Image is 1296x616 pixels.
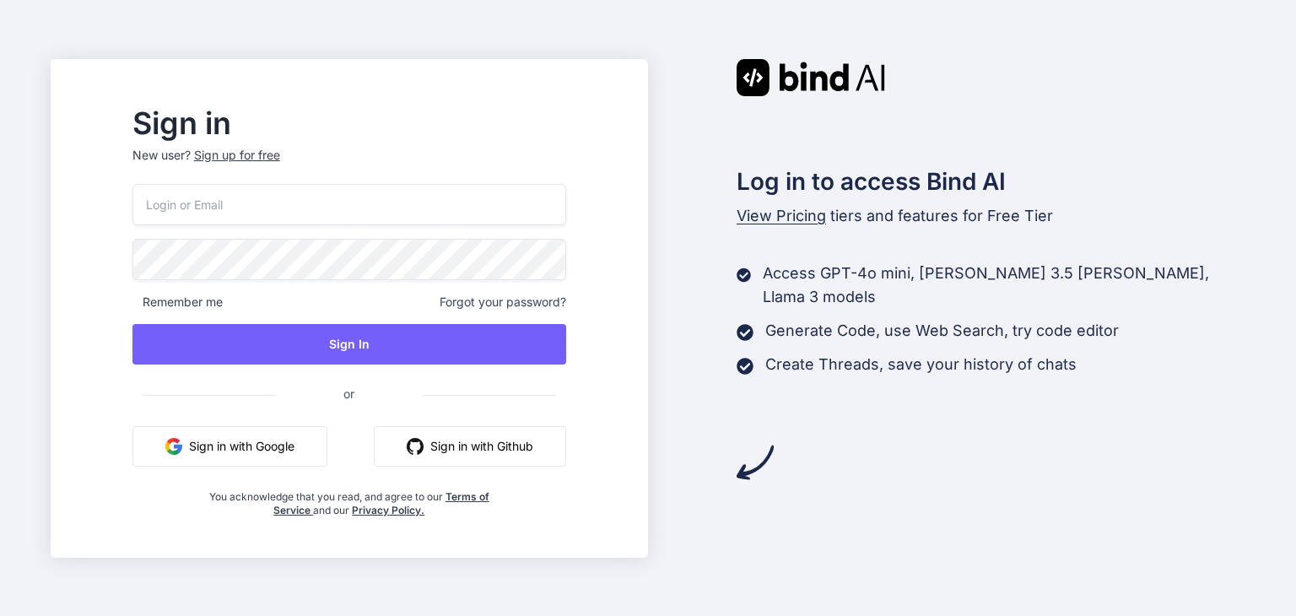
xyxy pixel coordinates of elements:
p: New user? [132,147,566,184]
div: You acknowledge that you read, and agree to our and our [204,480,494,517]
div: Sign up for free [194,147,280,164]
h2: Sign in [132,110,566,137]
p: Generate Code, use Web Search, try code editor [765,319,1119,343]
p: tiers and features for Free Tier [737,204,1246,228]
button: Sign in with Github [374,426,566,467]
p: Access GPT-4o mini, [PERSON_NAME] 3.5 [PERSON_NAME], Llama 3 models [763,262,1245,309]
input: Login or Email [132,184,566,225]
span: View Pricing [737,207,826,224]
img: github [407,438,424,455]
a: Terms of Service [273,490,489,516]
button: Sign in with Google [132,426,327,467]
h2: Log in to access Bind AI [737,164,1246,199]
a: Privacy Policy. [352,504,424,516]
img: arrow [737,444,774,481]
span: Remember me [132,294,223,311]
img: Bind AI logo [737,59,885,96]
p: Create Threads, save your history of chats [765,353,1077,376]
span: or [276,373,422,414]
img: google [165,438,182,455]
span: Forgot your password? [440,294,566,311]
button: Sign In [132,324,566,365]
